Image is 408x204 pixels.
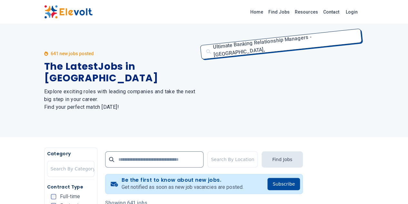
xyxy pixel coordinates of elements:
iframe: Chat Widget [376,173,408,204]
span: Full-time [60,194,80,199]
a: Home [248,7,266,17]
h5: Category [47,150,95,157]
h2: Explore exciting roles with leading companies and take the next big step in your career. Find you... [44,88,196,111]
img: Elevolt [44,5,93,19]
a: Find Jobs [266,7,292,17]
p: Get notified as soon as new job vacancies are posted. [122,183,243,191]
input: Full-time [51,194,56,199]
a: Contact [321,7,342,17]
a: Resources [292,7,321,17]
h5: Contract Type [47,184,95,190]
p: 641 new jobs posted [51,50,94,57]
button: Subscribe [267,178,300,190]
button: Find Jobs [262,151,303,168]
h4: Be the first to know about new jobs. [122,177,243,183]
a: Login [342,5,362,18]
h1: The Latest Jobs in [GEOGRAPHIC_DATA] [44,61,196,84]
